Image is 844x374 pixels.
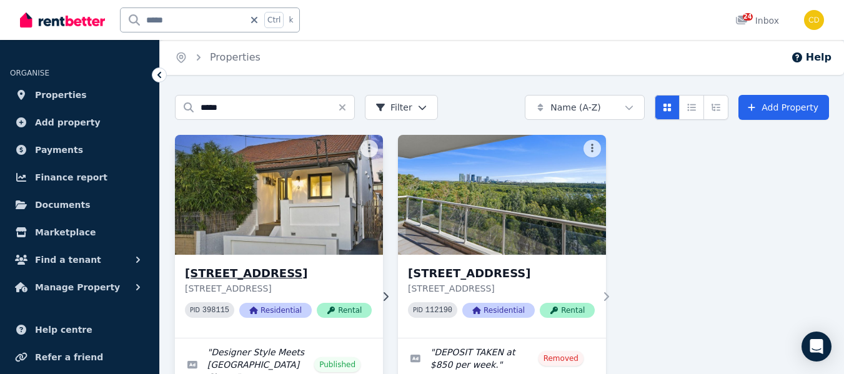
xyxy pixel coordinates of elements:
button: More options [583,140,601,157]
span: Ctrl [264,12,284,28]
h3: [STREET_ADDRESS] [408,265,595,282]
button: Clear search [337,95,355,120]
small: PID [190,307,200,313]
a: Payments [10,137,149,162]
span: Documents [35,197,91,212]
small: PID [413,307,423,313]
span: Properties [35,87,87,102]
span: Payments [35,142,83,157]
code: 112190 [425,306,452,315]
span: Name (A-Z) [550,101,601,114]
h3: [STREET_ADDRESS] [185,265,372,282]
a: Add Property [738,95,829,120]
span: Filter [375,101,412,114]
button: Help [791,50,832,65]
a: Help centre [10,317,149,342]
a: Finance report [10,165,149,190]
button: More options [360,140,378,157]
span: Find a tenant [35,252,101,267]
button: Compact list view [679,95,704,120]
button: Name (A-Z) [525,95,645,120]
div: View options [655,95,728,120]
span: Finance report [35,170,107,185]
a: Marketplace [10,220,149,245]
a: 9 Grove St, Dulwich Hill[STREET_ADDRESS][STREET_ADDRESS]PID 398115ResidentialRental [175,135,383,338]
p: [STREET_ADDRESS] [185,282,372,295]
img: RentBetter [20,11,105,29]
span: Refer a friend [35,350,103,365]
button: Filter [365,95,438,120]
a: Properties [210,51,261,63]
img: Chris Dimitropoulos [804,10,824,30]
span: Residential [462,303,535,318]
span: ORGANISE [10,69,49,77]
a: Add property [10,110,149,135]
span: Residential [239,303,312,318]
span: Marketplace [35,225,96,240]
span: Rental [317,303,372,318]
span: Rental [540,303,595,318]
span: k [289,15,293,25]
button: Find a tenant [10,247,149,272]
a: Documents [10,192,149,217]
div: Open Intercom Messenger [802,332,832,362]
span: 24 [743,13,753,21]
a: Refer a friend [10,345,149,370]
div: Inbox [735,14,779,27]
img: 9 Grove St, Dulwich Hill [170,132,389,258]
span: Help centre [35,322,92,337]
a: Properties [10,82,149,107]
button: Card view [655,95,680,120]
span: Add property [35,115,101,130]
nav: Breadcrumb [160,40,276,75]
button: Manage Property [10,275,149,300]
a: 703/4 Wentworth Drive, Liberty Grove[STREET_ADDRESS][STREET_ADDRESS]PID 112190ResidentialRental [398,135,606,338]
code: 398115 [202,306,229,315]
button: Expanded list view [703,95,728,120]
p: [STREET_ADDRESS] [408,282,595,295]
span: Manage Property [35,280,120,295]
img: 703/4 Wentworth Drive, Liberty Grove [398,135,606,255]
